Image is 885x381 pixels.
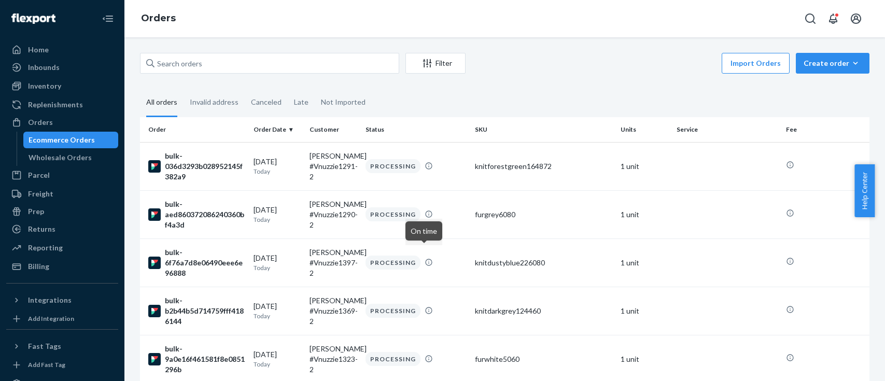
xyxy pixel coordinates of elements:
[254,205,301,224] div: [DATE]
[854,164,875,217] button: Help Center
[29,152,92,163] div: Wholesale Orders
[475,258,612,268] div: knitdustyblue226080
[796,53,869,74] button: Create order
[804,58,862,68] div: Create order
[6,41,118,58] a: Home
[6,167,118,184] a: Parcel
[97,8,118,29] button: Close Navigation
[254,349,301,369] div: [DATE]
[254,301,301,320] div: [DATE]
[28,243,63,253] div: Reporting
[28,224,55,234] div: Returns
[29,135,95,145] div: Ecommerce Orders
[6,186,118,202] a: Freight
[672,117,782,142] th: Service
[254,360,301,369] p: Today
[823,8,844,29] button: Open notifications
[310,125,357,134] div: Customer
[28,314,74,323] div: Add Integration
[141,12,176,24] a: Orders
[146,89,177,117] div: All orders
[305,190,361,238] td: [PERSON_NAME] #Vnuzzie1290-2
[28,206,44,217] div: Prep
[23,149,119,166] a: Wholesale Orders
[148,199,245,230] div: bulk-aed860372086240360bf4a3d
[475,161,612,172] div: knitforestgreen164872
[28,45,49,55] div: Home
[251,89,282,116] div: Canceled
[28,261,49,272] div: Billing
[190,89,238,116] div: Invalid address
[6,359,118,371] a: Add Fast Tag
[140,53,399,74] input: Search orders
[28,360,65,369] div: Add Fast Tag
[28,341,61,351] div: Fast Tags
[616,238,672,287] td: 1 unit
[254,167,301,176] p: Today
[819,350,875,376] iframe: Opens a widget where you can chat to one of our agents
[6,338,118,355] button: Fast Tags
[305,287,361,335] td: [PERSON_NAME] #Vnuzzie1369-2
[28,81,61,91] div: Inventory
[254,157,301,176] div: [DATE]
[6,239,118,256] a: Reporting
[294,89,308,116] div: Late
[6,258,118,275] a: Billing
[321,89,366,116] div: Not Imported
[254,215,301,224] p: Today
[28,189,53,199] div: Freight
[361,117,471,142] th: Status
[28,170,50,180] div: Parcel
[28,62,60,73] div: Inbounds
[6,292,118,308] button: Integrations
[800,8,821,29] button: Open Search Box
[616,117,672,142] th: Units
[148,344,245,375] div: bulk-9a0e16f461581f8e0851296b
[616,142,672,190] td: 1 unit
[148,295,245,327] div: bulk-b2b44b5d714759fff4186144
[366,159,420,173] div: PROCESSING
[305,238,361,287] td: [PERSON_NAME] #Vnuzzie1397-2
[616,190,672,238] td: 1 unit
[406,58,465,68] div: Filter
[475,209,612,220] div: furgrey6080
[366,256,420,270] div: PROCESSING
[140,117,249,142] th: Order
[28,100,83,110] div: Replenishments
[6,78,118,94] a: Inventory
[616,287,672,335] td: 1 unit
[305,142,361,190] td: [PERSON_NAME] #Vnuzzie1291-2
[254,253,301,272] div: [DATE]
[23,132,119,148] a: Ecommerce Orders
[148,247,245,278] div: bulk-6f76a7d8e06490eee6e96888
[28,117,53,128] div: Orders
[6,59,118,76] a: Inbounds
[6,313,118,325] a: Add Integration
[28,295,72,305] div: Integrations
[6,221,118,237] a: Returns
[722,53,790,74] button: Import Orders
[148,151,245,182] div: bulk-036d3293b028952145f382a9
[6,203,118,220] a: Prep
[6,96,118,113] a: Replenishments
[475,306,612,316] div: knitdarkgrey124460
[254,312,301,320] p: Today
[366,207,420,221] div: PROCESSING
[475,354,612,364] div: furwhite5060
[249,117,305,142] th: Order Date
[6,114,118,131] a: Orders
[471,117,616,142] th: SKU
[411,225,437,236] p: On time
[846,8,866,29] button: Open account menu
[366,352,420,366] div: PROCESSING
[405,53,466,74] button: Filter
[366,304,420,318] div: PROCESSING
[11,13,55,24] img: Flexport logo
[782,117,869,142] th: Fee
[133,4,184,34] ol: breadcrumbs
[254,263,301,272] p: Today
